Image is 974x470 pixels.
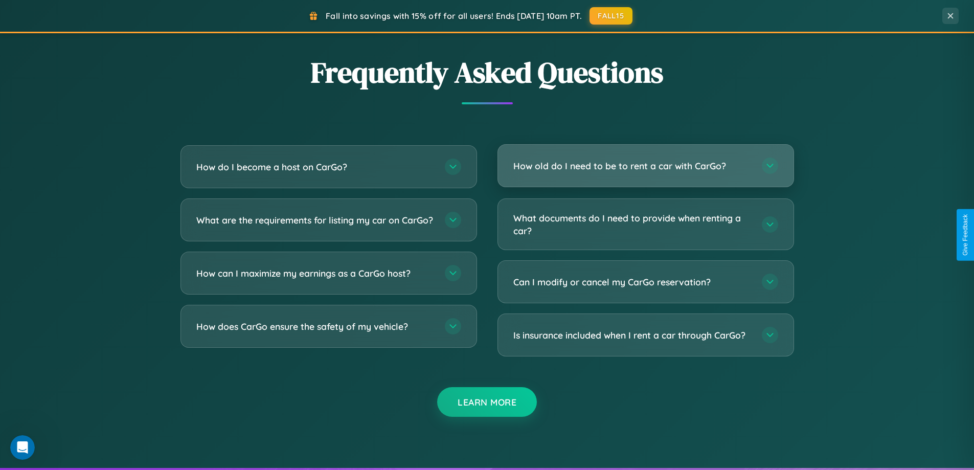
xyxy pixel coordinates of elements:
[196,214,435,227] h3: What are the requirements for listing my car on CarGo?
[196,267,435,280] h3: How can I maximize my earnings as a CarGo host?
[590,7,632,25] button: FALL15
[513,276,752,288] h3: Can I modify or cancel my CarGo reservation?
[326,11,582,21] span: Fall into savings with 15% off for all users! Ends [DATE] 10am PT.
[10,435,35,460] iframe: Intercom live chat
[437,387,537,417] button: Learn More
[513,212,752,237] h3: What documents do I need to provide when renting a car?
[196,320,435,333] h3: How does CarGo ensure the safety of my vehicle?
[180,53,794,92] h2: Frequently Asked Questions
[196,161,435,173] h3: How do I become a host on CarGo?
[513,160,752,172] h3: How old do I need to be to rent a car with CarGo?
[962,214,969,256] div: Give Feedback
[513,329,752,342] h3: Is insurance included when I rent a car through CarGo?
